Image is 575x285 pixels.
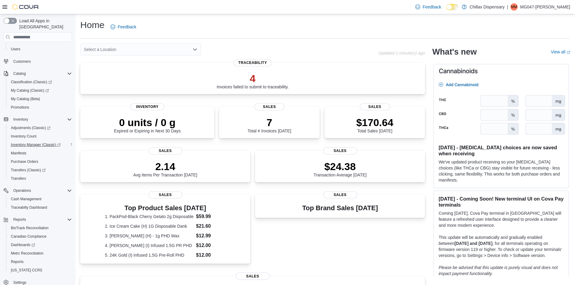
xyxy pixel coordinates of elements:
[8,224,72,232] span: BioTrack Reconciliation
[11,151,26,156] span: Manifests
[196,242,226,249] dd: $12.00
[11,134,37,139] span: Inventory Count
[11,58,33,65] a: Customers
[8,78,54,86] a: Classification (Classic)
[8,46,72,53] span: Users
[6,266,74,274] button: [US_STATE] CCRS
[8,78,72,86] span: Classification (Classic)
[8,124,72,131] span: Adjustments (Classic)
[17,18,72,30] span: Load All Apps in [GEOGRAPHIC_DATA]
[118,24,136,30] span: Feedback
[6,124,74,132] a: Adjustments (Classic)
[8,150,29,157] a: Manifests
[8,87,51,94] a: My Catalog (Classic)
[439,159,564,183] p: We've updated product receiving so your [MEDICAL_DATA] choices (like THCa or CBG) stay visible fo...
[13,280,26,285] span: Settings
[356,116,393,128] p: $170.64
[11,234,46,239] span: Canadian Compliance
[423,4,441,10] span: Feedback
[356,116,393,133] div: Total Sales [DATE]
[6,86,74,95] a: My Catalog (Classic)
[217,72,289,89] div: Invoices failed to submit to traceability.
[133,160,197,177] div: Avg Items Per Transaction [DATE]
[455,241,492,246] strong: [DATE] and [DATE]
[12,4,39,10] img: Cova
[114,116,181,128] p: 0 units / 0 g
[6,166,74,174] a: Transfers (Classic)
[1,186,74,195] button: Operations
[323,147,357,154] span: Sales
[248,116,291,128] p: 7
[8,124,53,131] a: Adjustments (Classic)
[11,88,49,93] span: My Catalog (Classic)
[133,160,197,173] p: 2.14
[6,132,74,141] button: Inventory Count
[8,250,72,257] span: Metrc Reconciliation
[439,210,564,228] p: Coming [DATE], Cova Pay terminal in [GEOGRAPHIC_DATA] will feature a refreshed user interface des...
[13,117,28,122] span: Inventory
[8,233,72,240] span: Canadian Compliance
[6,78,74,86] a: Classification (Classic)
[314,160,367,173] p: $24.38
[8,233,49,240] a: Canadian Compliance
[439,144,564,157] h3: [DATE] - [MEDICAL_DATA] choices are now saved when receiving
[11,187,34,194] button: Operations
[11,168,46,173] span: Transfers (Classic)
[1,57,74,66] button: Customers
[8,150,72,157] span: Manifests
[8,195,72,203] span: Cash Management
[13,188,31,193] span: Operations
[446,4,459,10] input: Dark Mode
[6,157,74,166] button: Purchase Orders
[108,21,139,33] a: Feedback
[105,233,193,239] dt: 3. [PERSON_NAME] (H) - 1g PHD Wax
[439,234,564,258] p: This update will be automatically and gradually enabled between , for all terminals operating on ...
[302,204,378,212] h3: Top Brand Sales [DATE]
[8,133,72,140] span: Inventory Count
[6,203,74,212] button: Traceabilty Dashboard
[6,174,74,183] button: Transfers
[379,51,425,55] p: Updated 1 minute(s) ago
[439,196,564,208] h3: [DATE] - Coming Soon! New terminal UI on Cova Pay terminals
[80,19,104,31] h1: Home
[13,71,26,76] span: Catalog
[8,95,43,103] a: My Catalog (Beta)
[11,142,61,147] span: Inventory Manager (Classic)
[11,216,72,223] span: Reports
[149,191,182,198] span: Sales
[8,241,37,249] a: Dashboards
[8,95,72,103] span: My Catalog (Beta)
[105,214,193,220] dt: 1. PackPod-Black Cherry Getalo 2g Disposable
[8,158,72,165] span: Purchase Orders
[1,115,74,124] button: Inventory
[8,250,46,257] a: Metrc Reconciliation
[510,3,518,11] div: MG047-Maya Espinoza
[8,133,39,140] a: Inventory Count
[439,265,558,276] em: Please be advised that this update is purely visual and does not impact payment functionality.
[520,3,570,11] p: MG047-[PERSON_NAME]
[507,3,508,11] p: |
[11,70,72,77] span: Catalog
[105,242,193,249] dt: 4. [PERSON_NAME] (I) Infused 1.5G PR PHD
[234,59,272,66] span: Traceability
[11,58,72,65] span: Customers
[11,268,42,273] span: [US_STATE] CCRS
[236,273,270,280] span: Sales
[196,252,226,259] dd: $12.00
[8,166,72,174] span: Transfers (Classic)
[11,116,72,123] span: Inventory
[1,69,74,78] button: Catalog
[11,205,47,210] span: Traceabilty Dashboard
[11,70,28,77] button: Catalog
[8,258,26,265] a: Reports
[323,191,357,198] span: Sales
[567,51,570,54] svg: External link
[11,47,20,52] span: Users
[6,258,74,266] button: Reports
[8,87,72,94] span: My Catalog (Classic)
[6,224,74,232] button: BioTrack Reconciliation
[8,204,72,211] span: Traceabilty Dashboard
[105,223,193,229] dt: 2. Ice Cream Cake (H) 1G Disposable Dank
[254,103,285,110] span: Sales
